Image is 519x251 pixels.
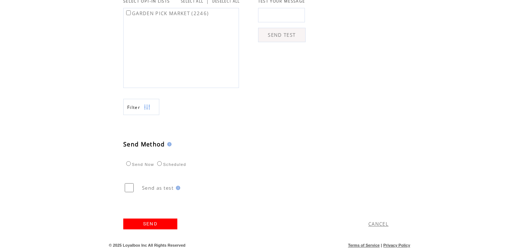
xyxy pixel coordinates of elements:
[109,243,186,247] span: © 2025 Loyalbox Inc All Rights Reserved
[126,161,131,166] input: Send Now
[142,185,174,191] span: Send as test
[144,99,150,115] img: filters.png
[123,99,159,115] a: Filter
[123,140,165,148] span: Send Method
[174,186,180,190] img: help.gif
[127,104,140,110] span: Show filters
[348,243,380,247] a: Terms of Service
[368,221,389,227] a: CANCEL
[125,10,209,17] label: GARDEN PICK MARKET (2246)
[165,142,172,146] img: help.gif
[157,161,162,166] input: Scheduled
[258,28,306,42] a: SEND TEST
[124,162,154,167] label: Send Now
[126,10,131,15] input: GARDEN PICK MARKET (2246)
[123,219,177,229] a: SEND
[155,162,186,167] label: Scheduled
[383,243,410,247] a: Privacy Policy
[381,243,382,247] span: |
